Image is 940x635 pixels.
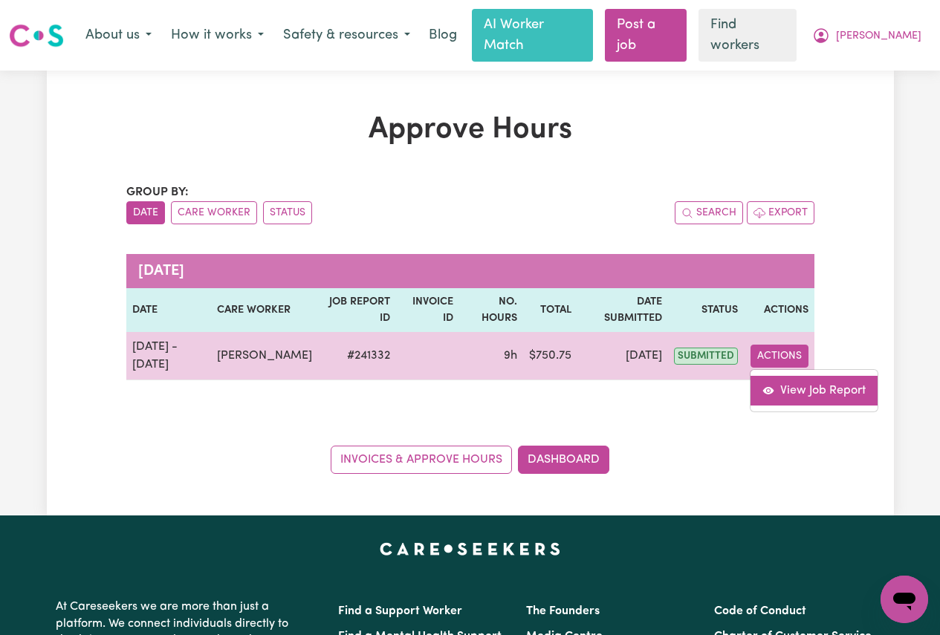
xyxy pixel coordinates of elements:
h1: Approve Hours [126,112,814,148]
td: [PERSON_NAME] [211,332,318,380]
button: Safety & resources [273,20,420,51]
a: Post a job [605,9,687,62]
td: [DATE] [577,332,669,380]
th: Job Report ID [318,288,397,332]
a: View job report 241332 [751,376,878,406]
a: Careseekers home page [380,542,560,554]
caption: [DATE] [126,254,814,288]
button: My Account [803,20,931,51]
td: $ 750.75 [523,332,577,380]
th: Status [668,288,744,332]
button: About us [76,20,161,51]
td: # 241332 [318,332,397,380]
button: sort invoices by paid status [263,201,312,224]
th: Actions [744,288,814,332]
th: Date [126,288,211,332]
a: Careseekers logo [9,19,64,53]
a: Blog [420,19,466,52]
iframe: Button to launch messaging window [881,576,928,623]
td: [DATE] - [DATE] [126,332,211,380]
a: The Founders [526,605,600,617]
div: Actions [750,369,878,412]
img: Careseekers logo [9,22,64,49]
button: sort invoices by care worker [171,201,257,224]
span: Group by: [126,186,189,198]
a: Invoices & Approve Hours [331,446,512,474]
a: AI Worker Match [472,9,593,62]
span: 9 hours [504,350,517,362]
button: sort invoices by date [126,201,165,224]
th: Total [523,288,577,332]
span: [PERSON_NAME] [836,28,921,45]
a: Dashboard [518,446,609,474]
th: Care worker [211,288,318,332]
span: submitted [674,348,738,365]
button: How it works [161,20,273,51]
a: Code of Conduct [714,605,806,617]
th: Date Submitted [577,288,669,332]
a: Find a Support Worker [338,605,462,617]
a: Find workers [698,9,797,62]
th: Invoice ID [396,288,459,332]
th: No. Hours [459,288,523,332]
button: Export [747,201,814,224]
button: Search [675,201,743,224]
button: Actions [751,345,808,368]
